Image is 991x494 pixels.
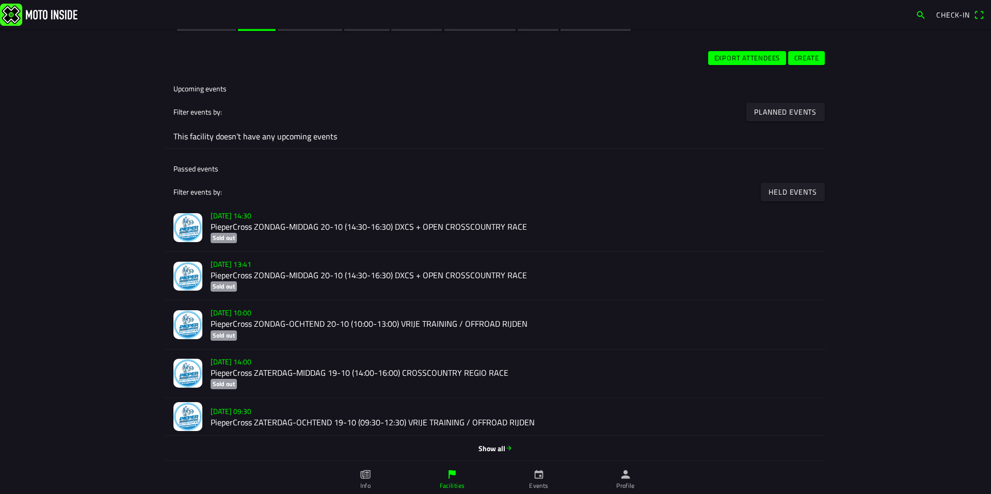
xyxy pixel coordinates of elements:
h2: PieperCross ZATERDAG-MIDDAG 19-10 (14:00-16:00) CROSSCOUNTRY REGIO RACE [211,368,818,378]
img: PdGukOrjLhVABmWOw5NEgetiR9AZ1knzJ8XSNrVB.jpeg [173,402,202,431]
a: search [910,6,931,23]
img: PdGukOrjLhVABmWOw5NEgetiR9AZ1knzJ8XSNrVB.jpeg [173,213,202,242]
ion-label: Info [360,481,371,490]
ion-text: [DATE] 10:00 [211,308,251,318]
ion-text: [DATE] 14:00 [211,356,251,367]
ion-text: [DATE] 14:30 [211,210,251,221]
ion-icon: paper [360,469,371,480]
img: eeUUJrV0QxAo5jHbvXiccn3G8urBBWReJisSJMqL.jpg [173,262,202,291]
ion-text: Sold out [213,379,235,389]
ion-label: Upcoming events [173,83,227,94]
ion-button: Export attendees [708,52,786,66]
ion-icon: arrow forward [505,445,513,452]
ion-label: Passed events [173,163,218,174]
h2: PieperCross ZATERDAG-OCHTEND 19-10 (09:30-12:30) VRIJE TRAINING / OFFROAD RIJDEN [211,418,818,428]
ion-label: Events [529,481,548,490]
ion-label: Profile [616,481,635,490]
ion-text: Held events [769,188,817,196]
ion-icon: flag [446,469,458,480]
ion-text: Sold out [213,233,235,243]
ion-text: Planned events [755,108,817,116]
ion-text: Sold out [213,330,235,340]
ion-icon: person [620,469,631,480]
ion-text: Sold out [213,282,235,292]
ion-label: Facilities [440,481,465,490]
span: Check-in [936,9,970,20]
span: Show all [173,443,818,454]
ion-text: [DATE] 13:41 [211,259,251,270]
h2: PieperCross ZONDAG-MIDDAG 20-10 (14:30-16:30) DXCS + OPEN CROSSCOUNTRY RACE [211,271,818,281]
ion-label: Filter events by: [173,106,222,117]
ion-icon: calendar [533,469,545,480]
img: PdGukOrjLhVABmWOw5NEgetiR9AZ1knzJ8XSNrVB.jpeg [173,359,202,388]
a: Check-inqr scanner [931,6,989,23]
h2: PieperCross ZONDAG-MIDDAG 20-10 (14:30-16:30) DXCS + OPEN CROSSCOUNTRY RACE [211,222,818,232]
h2: PieperCross ZONDAG-OCHTEND 20-10 (10:00-13:00) VRIJE TRAINING / OFFROAD RIJDEN [211,320,818,329]
img: PdGukOrjLhVABmWOw5NEgetiR9AZ1knzJ8XSNrVB.jpeg [173,310,202,339]
ion-label: This facility doesn’t have any upcoming events [173,130,818,142]
ion-button: Create [788,52,825,66]
ion-text: [DATE] 09:30 [211,406,251,417]
ion-label: Filter events by: [173,186,222,197]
